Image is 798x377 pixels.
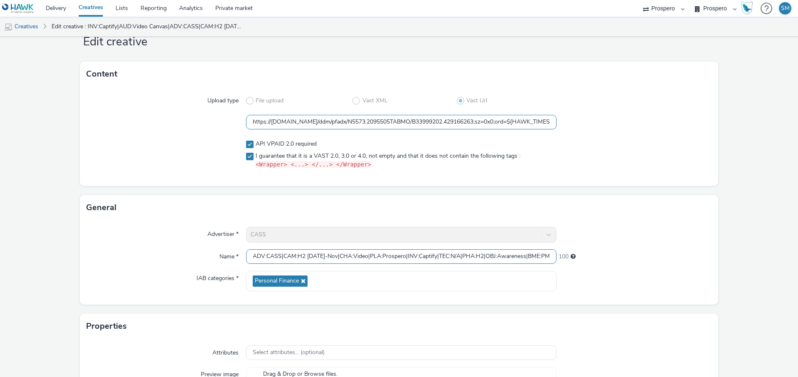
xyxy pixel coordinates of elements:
[256,161,371,168] code: <Wrapper> <...> </...> </Wrapper>
[559,253,569,261] span: 100
[781,2,790,15] div: SM
[4,23,12,31] img: mobile
[256,140,317,148] span: API VPAID 2.0 required
[246,249,557,264] input: Name
[47,17,247,37] a: Edit creative : INV:Captify|AUD:Video Canvas|ADV:CASS|CAM:H2 [DATE]-Nov|CHA:Video|PLA:Prospero|TE...
[246,115,557,129] input: Vast URL
[204,93,242,105] label: Upload type
[571,253,576,261] div: Maximum 255 characters
[256,152,520,169] span: I guarantee that it is a VAST 2.0, 3.0 or 4.0, not empty and that it does not contain the followi...
[2,3,34,14] img: undefined Logo
[216,249,242,261] label: Name *
[86,320,127,332] h3: Properties
[741,2,753,15] img: Hawk Academy
[86,68,117,80] h3: Content
[86,201,116,214] h3: General
[193,271,242,283] label: IAB categories *
[741,2,756,15] a: Hawk Academy
[466,97,487,105] span: Vast Url
[255,278,299,285] span: Personal Finance
[80,34,718,50] h1: Edit creative
[362,97,388,105] span: Vast XML
[256,97,283,105] span: File upload
[209,345,242,357] label: Attributes
[253,349,325,356] span: Select attributes... (optional)
[204,227,242,238] label: Advertiser *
